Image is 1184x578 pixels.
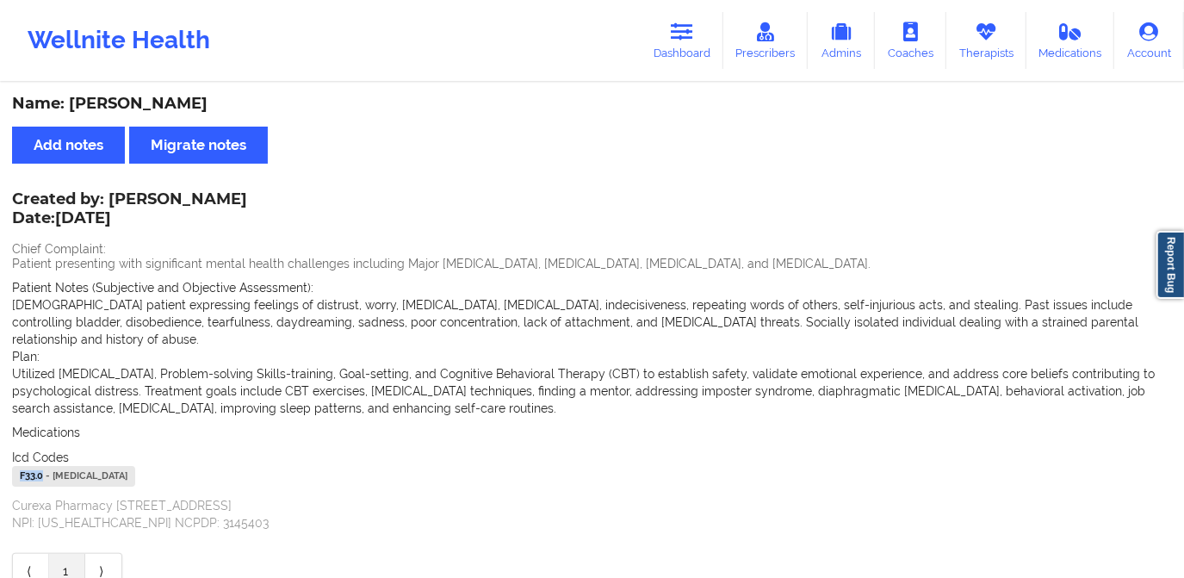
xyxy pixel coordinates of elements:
button: Add notes [12,127,125,164]
p: Curexa Pharmacy [STREET_ADDRESS] NPI: [US_HEALTHCARE_NPI] NCPDP: 3145403 [12,497,1172,531]
button: Migrate notes [129,127,268,164]
span: Icd Codes [12,451,69,464]
a: Account [1114,12,1184,69]
a: Admins [808,12,875,69]
span: Plan: [12,350,40,364]
a: Medications [1026,12,1115,69]
p: [DEMOGRAPHIC_DATA] patient expressing feelings of distrust, worry, [MEDICAL_DATA], [MEDICAL_DATA]... [12,296,1172,348]
a: Prescribers [723,12,809,69]
span: Medications [12,426,80,439]
div: Created by: [PERSON_NAME] [12,190,247,230]
span: Patient Notes (Subjective and Objective Assessment): [12,281,313,295]
div: Name: [PERSON_NAME] [12,94,1172,114]
div: F33.0 - [MEDICAL_DATA] [12,466,135,487]
span: Chief Complaint: [12,242,106,256]
a: Dashboard [641,12,723,69]
p: Utilized [MEDICAL_DATA], Problem-solving Skills-training, Goal-setting, and Cognitive Behavioral ... [12,365,1172,417]
a: Therapists [946,12,1026,69]
a: Coaches [875,12,946,69]
p: Date: [DATE] [12,208,247,230]
p: Patient presenting with significant mental health challenges including Major [MEDICAL_DATA], [MED... [12,255,1172,272]
a: Report Bug [1156,231,1184,299]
